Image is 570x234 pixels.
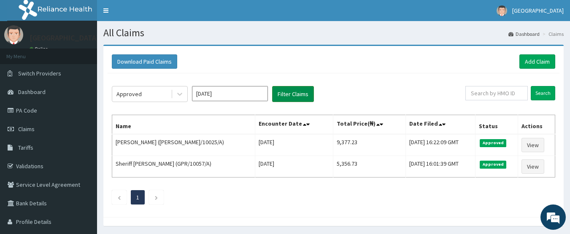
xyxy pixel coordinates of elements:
[49,66,116,151] span: We're online!
[30,46,50,52] a: Online
[30,34,99,42] p: [GEOGRAPHIC_DATA]
[540,30,564,38] li: Claims
[112,134,255,156] td: [PERSON_NAME] ([PERSON_NAME]/10025/A)
[333,115,406,134] th: Total Price(₦)
[531,86,555,100] input: Search
[405,134,475,156] td: [DATE] 16:22:09 GMT
[465,86,528,100] input: Search by HMO ID
[405,156,475,178] td: [DATE] 16:01:39 GMT
[16,42,34,63] img: d_794563401_company_1708531726252_794563401
[154,194,158,201] a: Next page
[521,138,544,152] a: View
[521,159,544,174] a: View
[512,7,564,14] span: [GEOGRAPHIC_DATA]
[333,134,406,156] td: 9,377.23
[255,134,333,156] td: [DATE]
[18,88,46,96] span: Dashboard
[112,156,255,178] td: Sheriff [PERSON_NAME] (GPR/10057/A)
[333,156,406,178] td: 5,356.73
[4,150,161,179] textarea: Type your message and hit 'Enter'
[480,161,506,168] span: Approved
[18,125,35,133] span: Claims
[519,54,555,69] a: Add Claim
[255,156,333,178] td: [DATE]
[136,194,139,201] a: Page 1 is your current page
[103,27,564,38] h1: All Claims
[480,139,506,147] span: Approved
[272,86,314,102] button: Filter Claims
[518,115,555,134] th: Actions
[117,194,121,201] a: Previous page
[44,47,142,58] div: Chat with us now
[475,115,518,134] th: Status
[112,115,255,134] th: Name
[112,54,177,69] button: Download Paid Claims
[4,25,23,44] img: User Image
[18,144,33,151] span: Tariffs
[255,115,333,134] th: Encounter Date
[138,4,159,24] div: Minimize live chat window
[18,70,61,77] span: Switch Providers
[405,115,475,134] th: Date Filed
[497,5,507,16] img: User Image
[192,86,268,101] input: Select Month and Year
[116,90,142,98] div: Approved
[508,30,540,38] a: Dashboard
